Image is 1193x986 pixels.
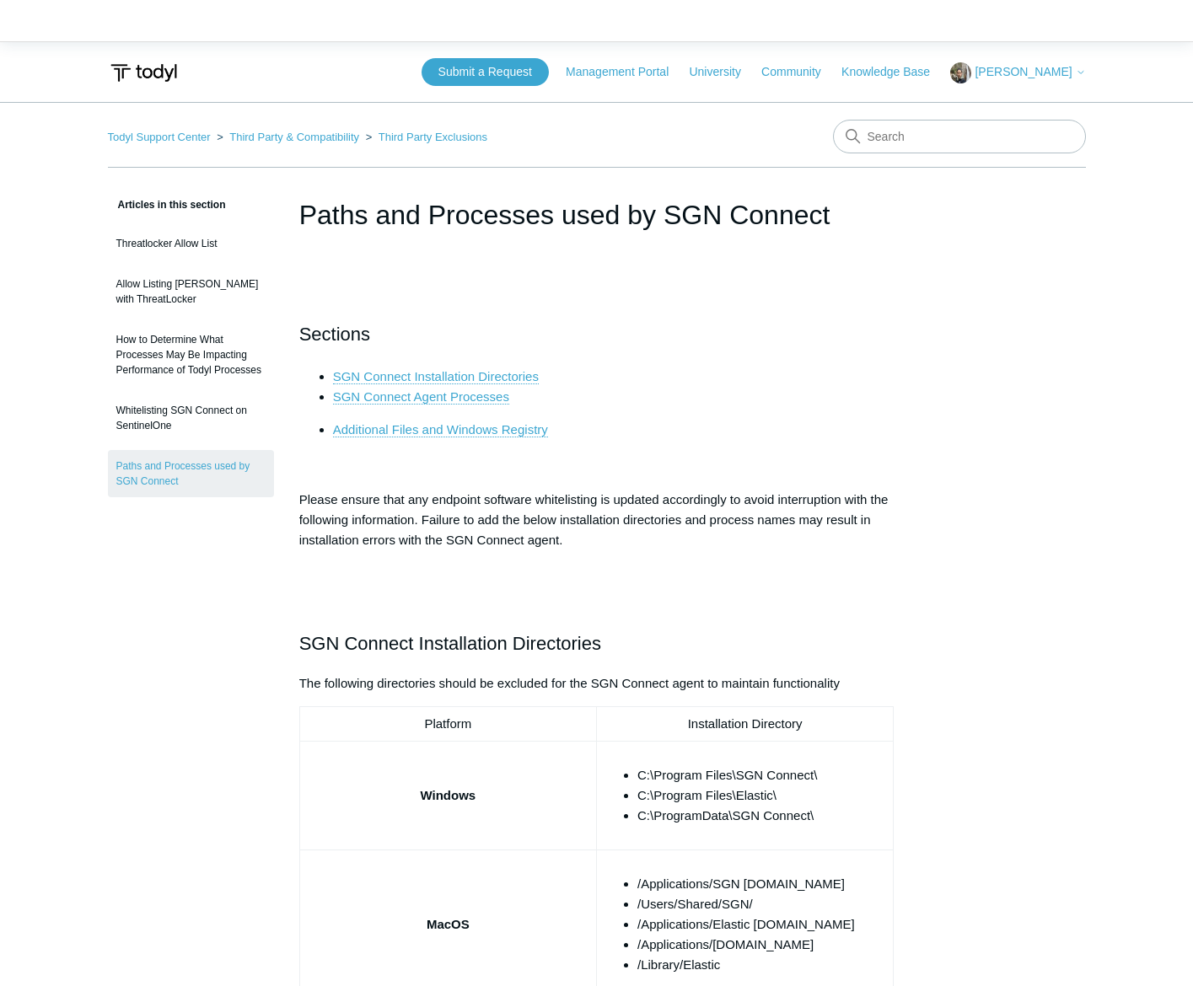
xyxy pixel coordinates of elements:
li: Third Party Exclusions [363,131,487,143]
a: Threatlocker Allow List [108,228,274,260]
li: C:\ProgramData\SGN Connect\ [637,806,886,826]
button: [PERSON_NAME] [950,62,1085,83]
a: How to Determine What Processes May Be Impacting Performance of Todyl Processes [108,324,274,386]
span: [PERSON_NAME] [975,65,1072,78]
a: SGN Connect Installation Directories [333,369,539,384]
a: SGN Connect Agent Processes [333,389,509,405]
li: Third Party & Compatibility [213,131,363,143]
span: SGN Connect Agent Processes [333,389,509,404]
a: Submit a Request [422,58,549,86]
li: C:\Program Files\Elastic\ [637,785,886,806]
span: The following directories should be excluded for the SGN Connect agent to maintain functionality [299,676,840,690]
span: Articles in this section [108,199,226,211]
li: /Applications/SGN [DOMAIN_NAME] [637,874,886,894]
h2: Sections [299,319,895,349]
strong: MacOS [427,917,470,931]
a: Community [761,63,838,81]
a: Third Party & Compatibility [229,131,359,143]
a: Allow Listing [PERSON_NAME] with ThreatLocker [108,268,274,315]
li: /Applications/[DOMAIN_NAME] [637,935,886,955]
li: C:\Program Files\SGN Connect\ [637,765,886,785]
a: Todyl Support Center [108,131,211,143]
a: Whitelisting SGN Connect on SentinelOne [108,394,274,442]
li: /Users/Shared/SGN/ [637,894,886,914]
a: Paths and Processes used by SGN Connect [108,450,274,497]
input: Search [833,120,1086,153]
a: Additional Files and Windows Registry [333,422,548,437]
a: University [689,63,757,81]
span: Please ensure that any endpoint software whitelisting is updated accordingly to avoid interruptio... [299,492,889,547]
td: Platform [299,707,596,742]
img: Todyl Support Center Help Center home page [108,57,180,88]
a: Knowledge Base [841,63,947,81]
span: SGN Connect Installation Directories [299,633,601,654]
td: Installation Directory [596,707,893,742]
a: Third Party Exclusions [379,131,487,143]
strong: Windows [420,788,476,802]
h1: Paths and Processes used by SGN Connect [299,195,895,235]
li: /Applications/Elastic [DOMAIN_NAME] [637,914,886,935]
li: Todyl Support Center [108,131,214,143]
li: /Library/Elastic [637,955,886,975]
a: Management Portal [566,63,685,81]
